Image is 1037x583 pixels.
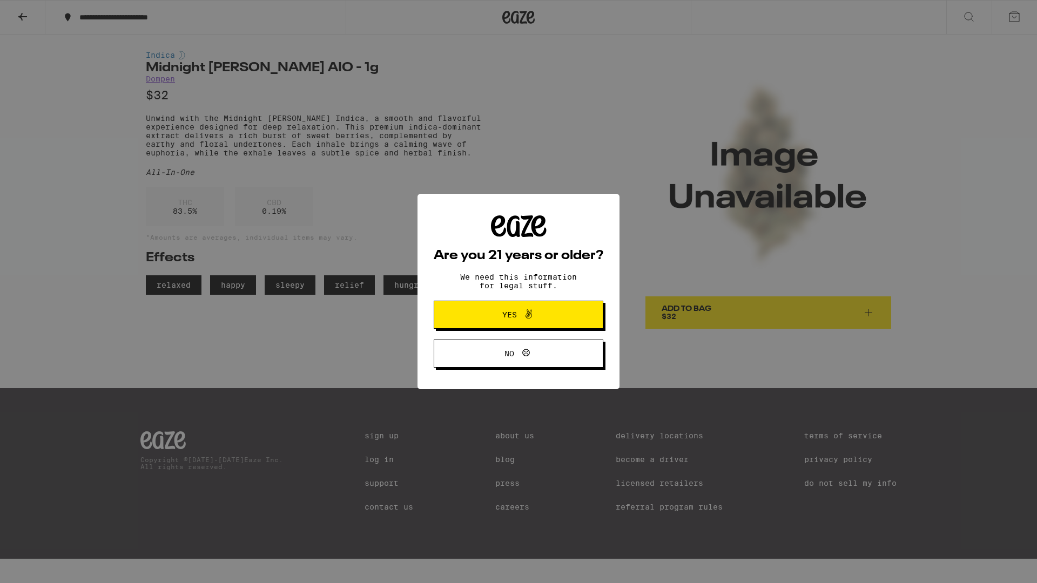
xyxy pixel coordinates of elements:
button: No [434,340,603,368]
iframe: Opens a widget where you can find more information [969,551,1026,578]
p: We need this information for legal stuff. [451,273,586,290]
span: No [504,350,514,357]
h2: Are you 21 years or older? [434,249,603,262]
button: Yes [434,301,603,329]
span: Yes [502,311,517,318]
